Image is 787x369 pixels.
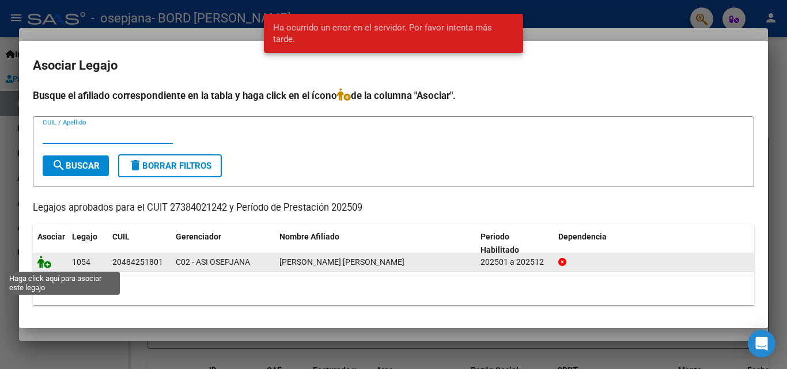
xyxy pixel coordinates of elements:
datatable-header-cell: CUIL [108,225,171,263]
mat-icon: delete [128,158,142,172]
div: 20484251801 [112,256,163,269]
div: Open Intercom Messenger [748,330,775,357]
span: Borrar Filtros [128,161,211,171]
span: Asociar [37,232,65,241]
span: GRAMAJO LUKA ROBERTO SANTOS [279,257,404,267]
span: Legajo [72,232,97,241]
datatable-header-cell: Dependencia [554,225,755,263]
span: 1054 [72,257,90,267]
datatable-header-cell: Nombre Afiliado [275,225,476,263]
h2: Asociar Legajo [33,55,754,77]
span: C02 - ASI OSEPJANA [176,257,250,267]
span: CUIL [112,232,130,241]
button: Buscar [43,155,109,176]
datatable-header-cell: Asociar [33,225,67,263]
span: Buscar [52,161,100,171]
mat-icon: search [52,158,66,172]
datatable-header-cell: Gerenciador [171,225,275,263]
p: Legajos aprobados para el CUIT 27384021242 y Período de Prestación 202509 [33,201,754,215]
span: Gerenciador [176,232,221,241]
div: 1 registros [33,276,754,305]
datatable-header-cell: Legajo [67,225,108,263]
span: Nombre Afiliado [279,232,339,241]
span: Ha ocurrido un error en el servidor. Por favor intenta más tarde. [273,22,514,45]
datatable-header-cell: Periodo Habilitado [476,225,554,263]
span: Dependencia [558,232,607,241]
span: Periodo Habilitado [480,232,519,254]
h4: Busque el afiliado correspondiente en la tabla y haga click en el ícono de la columna "Asociar". [33,88,754,103]
div: 202501 a 202512 [480,256,549,269]
button: Borrar Filtros [118,154,222,177]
